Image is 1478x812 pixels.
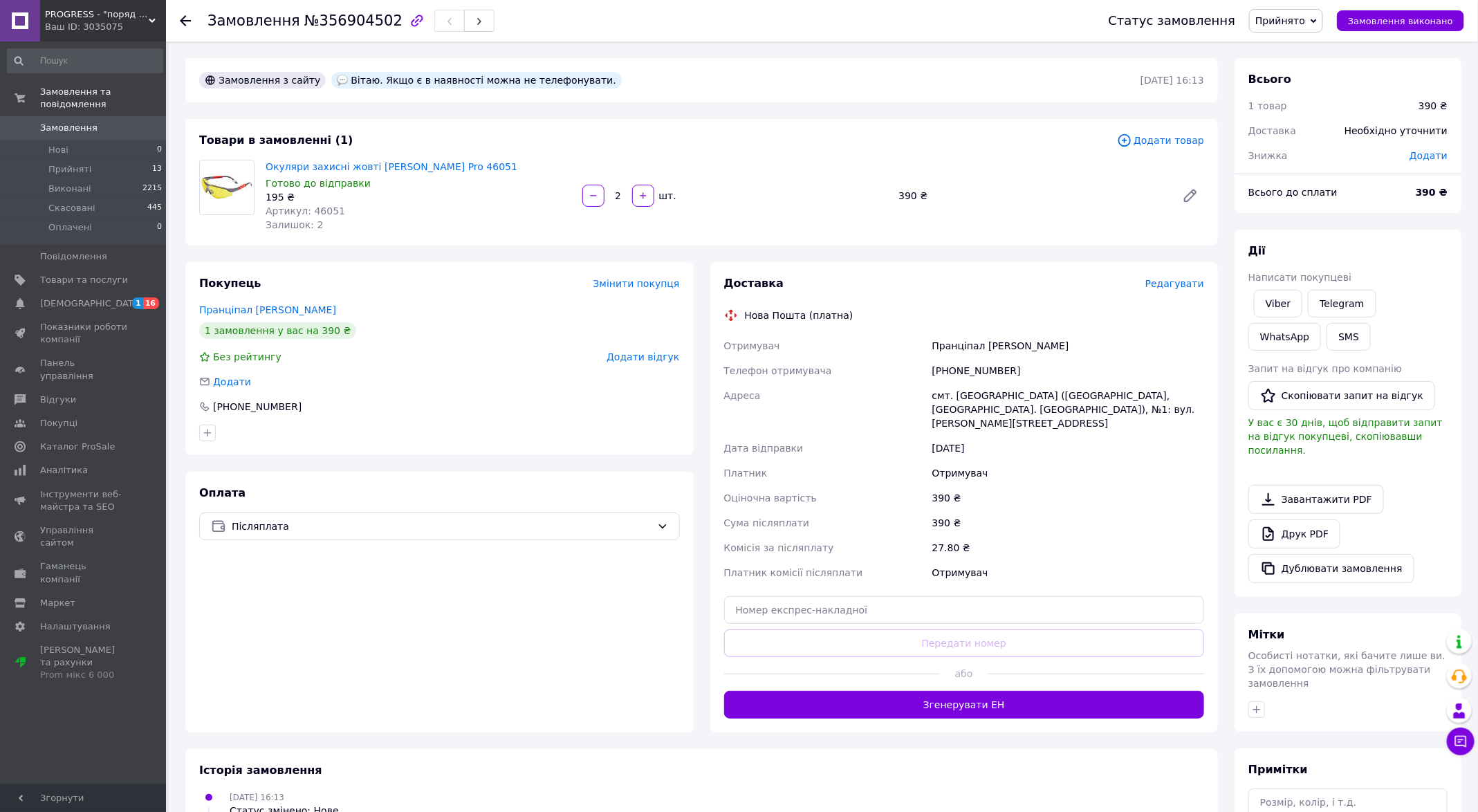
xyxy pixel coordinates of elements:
[1248,763,1308,776] span: Примітки
[199,486,246,499] span: Оплата
[212,400,303,414] div: [PHONE_NUMBER]
[207,12,300,29] span: Замовлення
[893,186,1171,205] div: 390 ₴
[724,691,1205,719] button: Згенерувати ЕН
[1410,150,1448,161] span: Додати
[266,161,517,172] a: Окуляри захисні жовті [PERSON_NAME] Pro 46051
[337,75,348,86] img: :speech_balloon:
[1248,187,1338,198] span: Всього до сплати
[1248,485,1384,514] a: Завантажити PDF
[1248,363,1402,374] span: Запит на відгук про компанію
[724,468,768,479] span: Платник
[48,221,92,234] span: Оплачені
[40,394,76,406] span: Відгуки
[724,596,1205,624] input: Номер експрес-накладної
[1140,75,1204,86] time: [DATE] 16:13
[930,510,1207,535] div: 390 ₴
[40,417,77,430] span: Покупці
[40,620,111,633] span: Налаштування
[266,190,571,204] div: 195 ₴
[930,358,1207,383] div: [PHONE_NUMBER]
[1248,519,1340,548] a: Друк PDF
[741,308,857,322] div: Нова Пошта (платна)
[199,764,322,777] span: Історія замовлення
[930,461,1207,486] div: Отримувач
[40,488,128,513] span: Інструменти веб-майстра та SEO
[48,144,68,156] span: Нові
[152,163,162,176] span: 13
[724,567,863,578] span: Платник комісії післяплати
[40,644,128,682] span: [PERSON_NAME] та рахунки
[930,436,1207,461] div: [DATE]
[40,122,98,134] span: Замовлення
[1254,290,1302,317] a: Viber
[304,12,403,29] span: №356904502
[147,202,162,214] span: 445
[1248,244,1266,257] span: Дії
[266,178,371,189] span: Готово до відправки
[40,560,128,585] span: Гаманець компанії
[724,492,817,504] span: Оціночна вартість
[1348,16,1453,26] span: Замовлення виконано
[1419,99,1448,113] div: 390 ₴
[48,183,91,195] span: Виконані
[1255,15,1305,26] span: Прийнято
[142,183,162,195] span: 2215
[199,133,353,147] span: Товари в замовленні (1)
[1248,650,1445,689] span: Особисті нотатки, які бачите лише ви. З їх допомогою можна фільтрувати замовлення
[266,205,345,216] span: Артикул: 46051
[1248,150,1288,161] span: Знижка
[930,333,1207,358] div: Пранціпал [PERSON_NAME]
[724,443,804,454] span: Дата відправки
[40,524,128,549] span: Управління сайтом
[213,376,251,387] span: Додати
[157,221,162,234] span: 0
[940,667,988,681] span: або
[48,163,91,176] span: Прийняті
[40,321,128,346] span: Показники роботи компанії
[1248,323,1321,351] a: WhatsApp
[724,277,784,290] span: Доставка
[607,351,679,362] span: Додати відгук
[213,351,281,362] span: Без рейтингу
[1248,73,1291,86] span: Всього
[724,390,761,401] span: Адреса
[1327,323,1371,351] button: SMS
[266,219,324,230] span: Залишок: 2
[1336,116,1456,146] div: Необхідно уточнити
[724,542,834,553] span: Комісія за післяплату
[232,519,652,534] span: Післяплата
[1248,125,1296,136] span: Доставка
[7,48,163,73] input: Пошук
[200,160,254,214] img: Окуляри захисні жовті Lahti Pro 46051
[132,297,143,309] span: 1
[180,14,191,28] div: Повернутися назад
[1447,728,1475,755] button: Чат з покупцем
[1248,272,1351,283] span: Написати покупцеві
[40,297,142,310] span: [DEMOGRAPHIC_DATA]
[930,486,1207,510] div: 390 ₴
[331,72,621,89] div: Вітаю. Якщо є в наявності можна не телефонувати.
[1248,417,1443,456] span: У вас є 30 днів, щоб відправити запит на відгук покупцеві, скопіювавши посилання.
[1109,14,1236,28] div: Статус замовлення
[724,340,780,351] span: Отримувач
[1308,290,1376,317] a: Telegram
[1176,182,1204,210] a: Редагувати
[48,202,95,214] span: Скасовані
[143,297,159,309] span: 16
[199,304,336,315] a: Пранціпал [PERSON_NAME]
[1416,187,1448,198] b: 390 ₴
[1248,381,1435,410] button: Скопіювати запит на відгук
[724,517,810,528] span: Сума післяплати
[40,597,75,609] span: Маркет
[157,144,162,156] span: 0
[40,464,88,477] span: Аналітика
[45,21,166,33] div: Ваш ID: 3035075
[930,560,1207,585] div: Отримувач
[40,274,128,286] span: Товари та послуги
[930,383,1207,436] div: смт. [GEOGRAPHIC_DATA] ([GEOGRAPHIC_DATA], [GEOGRAPHIC_DATA]. [GEOGRAPHIC_DATA]), №1: вул. [PERSO...
[1117,133,1204,148] span: Додати товар
[40,669,128,681] div: Prom мікс 6 000
[199,277,261,290] span: Покупець
[40,441,115,453] span: Каталог ProSale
